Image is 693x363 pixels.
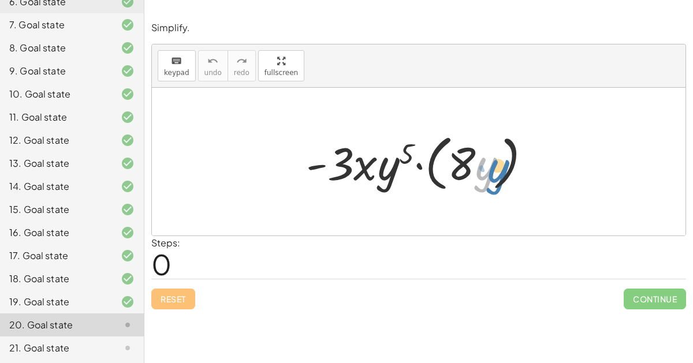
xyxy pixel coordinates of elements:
div: 10. Goal state [9,87,102,101]
div: 20. Goal state [9,318,102,332]
span: redo [234,69,249,77]
p: Simplify. [151,21,686,35]
button: keyboardkeypad [158,50,196,81]
div: 8. Goal state [9,41,102,55]
div: 19. Goal state [9,295,102,309]
i: Task finished and correct. [121,295,135,309]
i: Task finished and correct. [121,41,135,55]
span: fullscreen [264,69,298,77]
div: 12. Goal state [9,133,102,147]
label: Steps: [151,237,180,249]
i: redo [236,54,247,68]
i: Task not started. [121,341,135,355]
span: 0 [151,246,172,282]
i: undo [207,54,218,68]
button: undoundo [198,50,228,81]
div: 9. Goal state [9,64,102,78]
div: 21. Goal state [9,341,102,355]
i: Task finished and correct. [121,272,135,286]
div: 14. Goal state [9,179,102,193]
span: keypad [164,69,189,77]
i: Task finished and correct. [121,18,135,32]
i: Task finished and correct. [121,179,135,193]
span: undo [204,69,222,77]
button: redoredo [228,50,256,81]
div: 18. Goal state [9,272,102,286]
button: fullscreen [258,50,304,81]
div: 11. Goal state [9,110,102,124]
div: 15. Goal state [9,203,102,216]
div: 13. Goal state [9,156,102,170]
i: keyboard [171,54,182,68]
div: 17. Goal state [9,249,102,263]
i: Task finished and correct. [121,203,135,216]
i: Task finished and correct. [121,133,135,147]
i: Task finished and correct. [121,87,135,101]
i: Task finished and correct. [121,64,135,78]
div: 7. Goal state [9,18,102,32]
i: Task finished and correct. [121,110,135,124]
div: 16. Goal state [9,226,102,239]
i: Task finished and correct. [121,156,135,170]
i: Task finished and correct. [121,249,135,263]
i: Task finished and correct. [121,226,135,239]
i: Task not started. [121,318,135,332]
